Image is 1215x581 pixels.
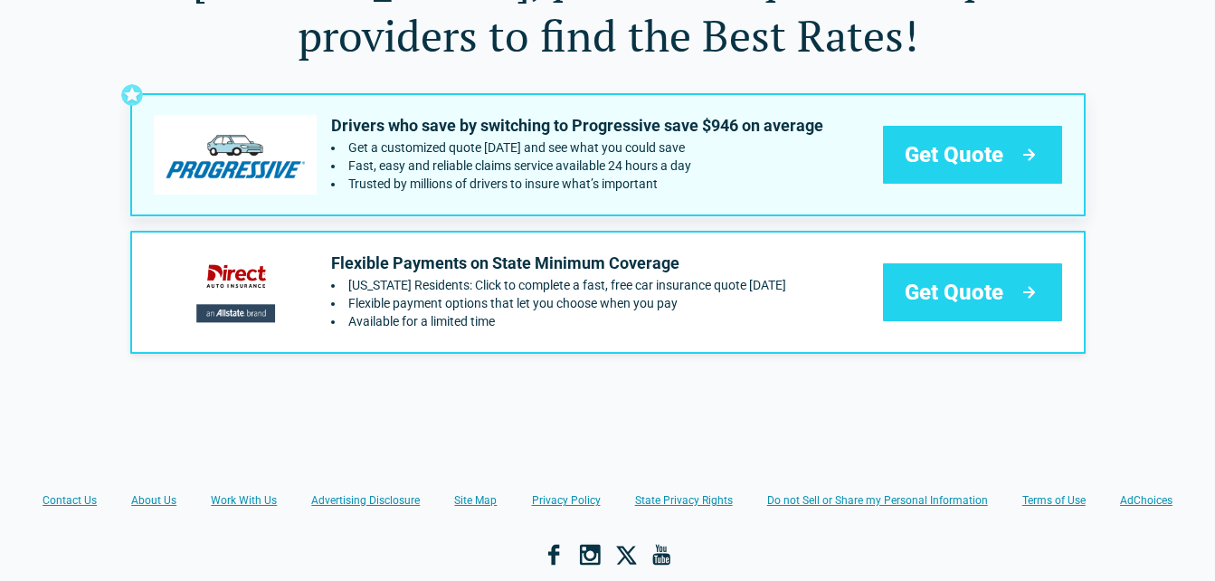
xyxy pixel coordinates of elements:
[331,140,823,155] li: Get a customized quote today and see what you could save
[905,140,1003,169] span: Get Quote
[154,115,317,194] img: progressive's logo
[543,544,565,566] a: Facebook
[331,296,786,310] li: Flexible payment options that let you choose when you pay
[130,231,1086,354] a: directauto's logoFlexible Payments on State Minimum Coverage[US_STATE] Residents: Click to comple...
[43,493,97,508] a: Contact Us
[331,252,786,274] p: Flexible Payments on State Minimum Coverage
[130,93,1086,216] a: progressive's logoDrivers who save by switching to Progressive save $946 on averageGet a customiz...
[615,544,637,566] a: X
[651,544,673,566] a: YouTube
[767,493,988,508] a: Do not Sell or Share my Personal Information
[331,176,823,191] li: Trusted by millions of drivers to insure what’s important
[454,493,497,508] a: Site Map
[331,115,823,137] p: Drivers who save by switching to Progressive save $946 on average
[131,493,176,508] a: About Us
[331,314,786,329] li: Available for a limited time
[579,544,601,566] a: Instagram
[635,493,733,508] a: State Privacy Rights
[532,493,601,508] a: Privacy Policy
[905,278,1003,307] span: Get Quote
[331,158,823,173] li: Fast, easy and reliable claims service available 24 hours a day
[331,278,786,292] li: Maryland Residents: Click to complete a fast, free car insurance quote today
[154,252,317,332] img: directauto's logo
[1022,493,1086,508] a: Terms of Use
[1120,493,1172,508] a: AdChoices
[211,493,277,508] a: Work With Us
[311,493,420,508] a: Advertising Disclosure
